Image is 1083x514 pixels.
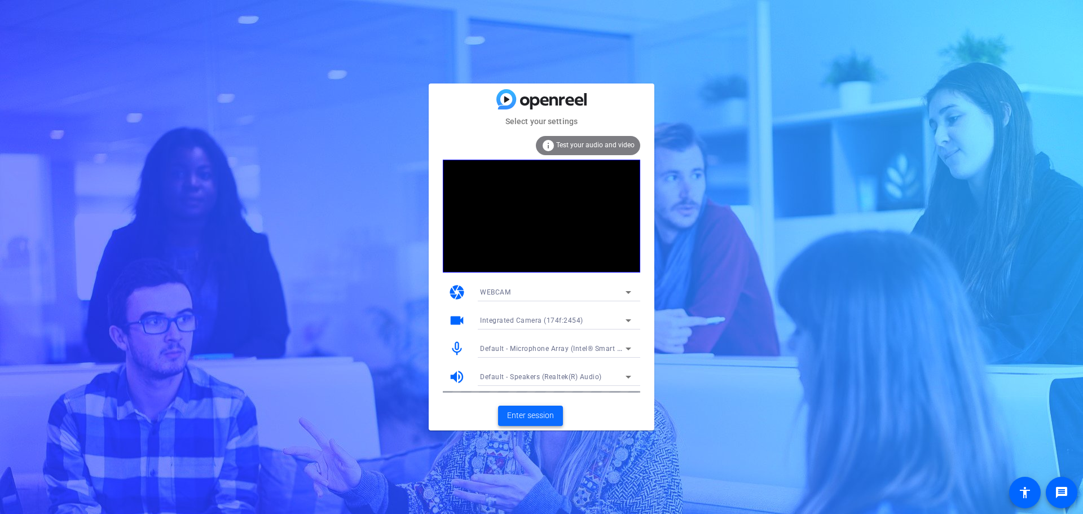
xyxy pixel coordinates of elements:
span: Integrated Camera (174f:2454) [480,317,583,324]
mat-icon: info [541,139,555,152]
button: Enter session [498,406,563,426]
mat-icon: videocam [448,312,465,329]
mat-card-subtitle: Select your settings [429,115,654,128]
mat-icon: mic_none [448,340,465,357]
mat-icon: volume_up [448,368,465,385]
mat-icon: camera [448,284,465,301]
span: Default - Speakers (Realtek(R) Audio) [480,373,602,381]
span: Default - Microphone Array (Intel® Smart Sound Technology for Digital Microphones) [480,344,760,353]
span: Test your audio and video [556,141,635,149]
img: blue-gradient.svg [496,89,587,109]
mat-icon: message [1055,486,1068,499]
span: WEBCAM [480,288,510,296]
mat-icon: accessibility [1018,486,1032,499]
span: Enter session [507,410,554,421]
